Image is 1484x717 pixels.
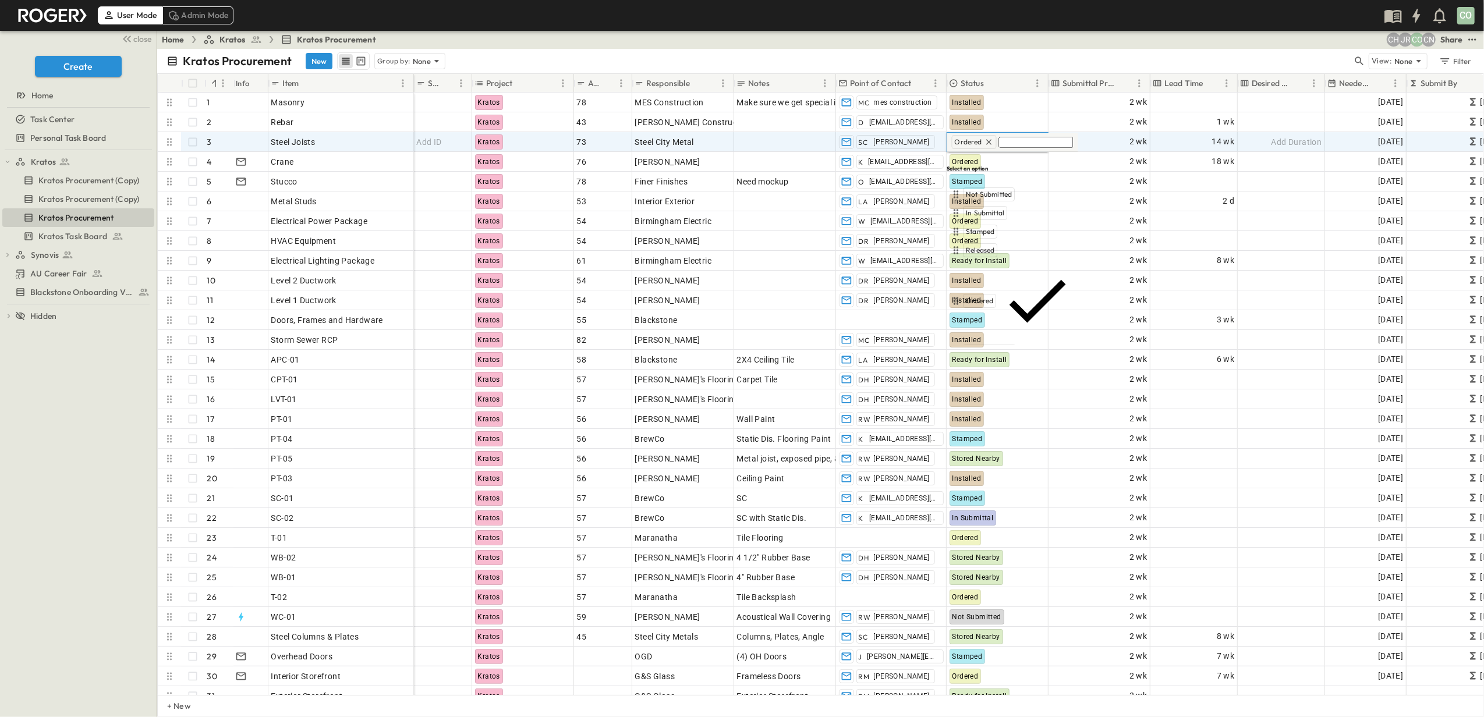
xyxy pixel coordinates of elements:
[31,249,59,261] span: Synovis
[1422,33,1436,47] div: Charles Nicrosi (charles@blackstone.build)
[1272,136,1322,148] span: Add Duration
[1223,194,1234,208] span: 2 d
[874,395,930,404] span: [PERSON_NAME]
[952,375,982,384] span: Installed
[1439,55,1472,68] div: Filter
[1456,6,1476,26] button: CO
[271,116,294,128] span: Rebar
[207,433,215,445] p: 18
[859,98,870,107] span: MC
[1212,155,1235,168] span: 18 wk
[966,190,1012,199] span: Not Submitted
[2,284,152,300] a: Blackstone Onboarding Videos
[929,76,943,90] button: Menu
[635,413,700,425] span: [PERSON_NAME]
[1378,293,1403,307] span: [DATE]
[1378,194,1403,208] span: [DATE]
[737,433,831,445] span: Static Dis. Flooring Paint
[635,275,700,286] span: [PERSON_NAME]
[478,98,500,107] span: Kratos
[859,356,868,364] span: LA
[772,77,785,90] button: Sort
[577,156,587,168] span: 76
[952,435,983,443] span: Stamped
[737,413,775,425] span: Wall Paint
[478,178,500,186] span: Kratos
[614,76,628,90] button: Menu
[204,74,233,93] div: #
[2,152,154,171] div: Kratostest
[271,314,383,326] span: Doors, Frames and Hardware
[950,187,1076,201] div: Not Submitted
[874,375,930,384] span: [PERSON_NAME]
[1378,254,1403,267] span: [DATE]
[1217,254,1235,267] span: 8 wk
[950,225,1076,239] div: Stamped
[478,257,500,265] span: Kratos
[635,196,695,207] span: Interior Exterior
[1410,33,1424,47] div: Caton Oswalt (caton@blackstone.build)
[1129,293,1147,307] span: 2 wk
[1440,34,1463,45] div: Share
[207,97,210,108] p: 1
[306,53,332,69] button: New
[952,356,1007,364] span: Ready for Install
[454,76,468,90] button: Menu
[515,77,527,90] button: Sort
[2,111,152,127] a: Task Center
[577,433,587,445] span: 56
[952,98,982,107] span: Installed
[271,196,317,207] span: Metal Studs
[635,176,688,187] span: Finer Finishes
[1457,7,1475,24] div: CO
[207,116,212,128] p: 2
[2,129,154,147] div: Personal Task Boardtest
[486,77,512,89] p: Project
[874,276,930,285] span: [PERSON_NAME]
[874,335,930,345] span: [PERSON_NAME]
[271,294,337,306] span: Level 1 Ductwork
[748,77,770,89] p: Notes
[635,393,739,405] span: [PERSON_NAME]'s Flooring
[1460,77,1473,90] button: Sort
[207,215,211,227] p: 7
[1212,135,1235,148] span: 14 wk
[1129,234,1147,247] span: 2 wk
[1378,234,1403,247] span: [DATE]
[1129,95,1147,109] span: 2 wk
[577,334,587,346] span: 82
[478,158,500,166] span: Kratos
[209,77,222,90] button: Sort
[859,276,869,285] span: DR
[869,434,938,443] span: [EMAIL_ADDRESS][DOMAIN_NAME]
[219,34,246,45] span: Kratos
[1372,55,1392,68] p: View:
[961,77,984,89] p: Status
[859,435,863,443] span: K
[1129,432,1147,445] span: 2 wk
[1129,353,1147,366] span: 2 wk
[869,118,938,127] span: [EMAIL_ADDRESS][DOMAIN_NAME]
[646,77,690,89] p: Responsible
[207,294,213,306] p: 11
[1129,115,1147,129] span: 2 wk
[478,276,500,285] span: Kratos
[966,227,995,236] span: Stamped
[271,176,297,187] span: Stucco
[601,77,614,90] button: Sort
[478,316,500,324] span: Kratos
[859,237,869,246] span: DR
[15,247,152,263] a: Synovis
[986,77,999,90] button: Sort
[859,336,870,345] span: MC
[966,246,995,255] span: Released
[1062,77,1117,89] p: Submittal Processing Time
[1217,353,1235,366] span: 6 wk
[1252,77,1292,89] p: Desired Float
[1307,76,1321,90] button: Menu
[577,215,587,227] span: 54
[577,136,587,148] span: 73
[30,286,133,298] span: Blackstone Onboarding Videos
[162,34,185,45] a: Home
[38,175,139,186] span: Kratos Procurement (Copy)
